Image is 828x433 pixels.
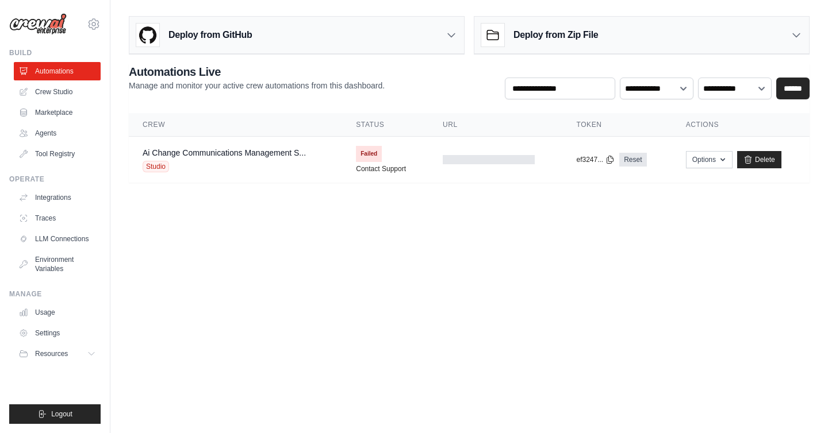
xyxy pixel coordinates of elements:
button: Logout [9,404,101,424]
a: Contact Support [356,164,406,173]
a: Ai Change Communications Management S... [143,148,306,157]
h2: Automations Live [129,64,385,80]
img: Logo [9,13,67,35]
a: Automations [14,62,101,80]
div: Build [9,48,101,57]
span: Studio [143,161,169,172]
th: Crew [129,113,342,137]
h3: Deploy from Zip File [513,28,598,42]
th: Status [342,113,429,137]
div: Manage [9,289,101,299]
img: GitHub Logo [136,24,159,47]
span: Resources [35,349,68,358]
div: Operate [9,175,101,184]
a: Delete [737,151,781,168]
a: Settings [14,324,101,342]
a: Agents [14,124,101,142]
button: Resources [14,345,101,363]
a: Reset [619,153,646,167]
h3: Deploy from GitHub [168,28,252,42]
button: Options [686,151,733,168]
th: URL [429,113,563,137]
a: Marketplace [14,103,101,122]
a: Usage [14,303,101,322]
a: Crew Studio [14,83,101,101]
span: Failed [356,146,382,162]
button: ef3247... [576,155,615,164]
a: LLM Connections [14,230,101,248]
th: Token [562,113,672,137]
th: Actions [672,113,810,137]
a: Traces [14,209,101,227]
a: Tool Registry [14,145,101,163]
a: Environment Variables [14,250,101,278]
span: Logout [51,409,72,419]
p: Manage and monitor your active crew automations from this dashboard. [129,80,385,91]
a: Integrations [14,188,101,207]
